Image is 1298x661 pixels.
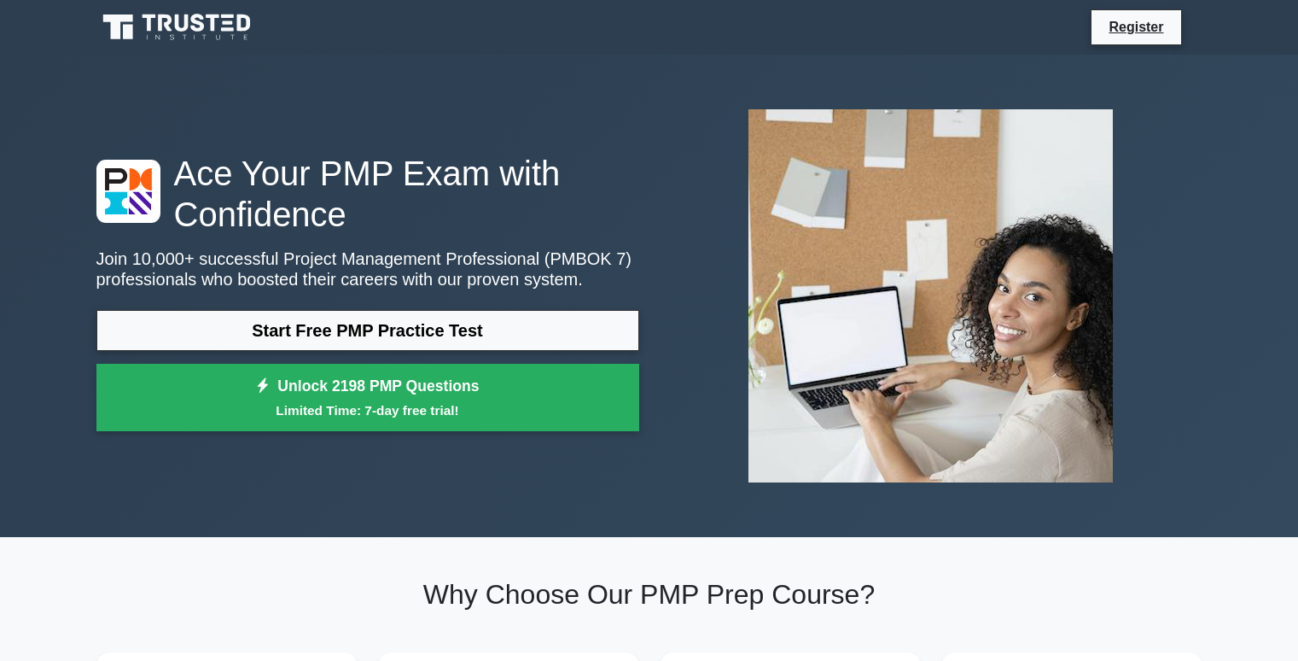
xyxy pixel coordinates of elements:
h2: Why Choose Our PMP Prep Course? [96,578,1202,611]
a: Register [1098,16,1173,38]
a: Start Free PMP Practice Test [96,310,639,351]
a: Unlock 2198 PMP QuestionsLimited Time: 7-day free trial! [96,364,639,432]
h1: Ace Your PMP Exam with Confidence [96,153,639,235]
p: Join 10,000+ successful Project Management Professional (PMBOK 7) professionals who boosted their... [96,249,639,290]
small: Limited Time: 7-day free trial! [118,401,618,420]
